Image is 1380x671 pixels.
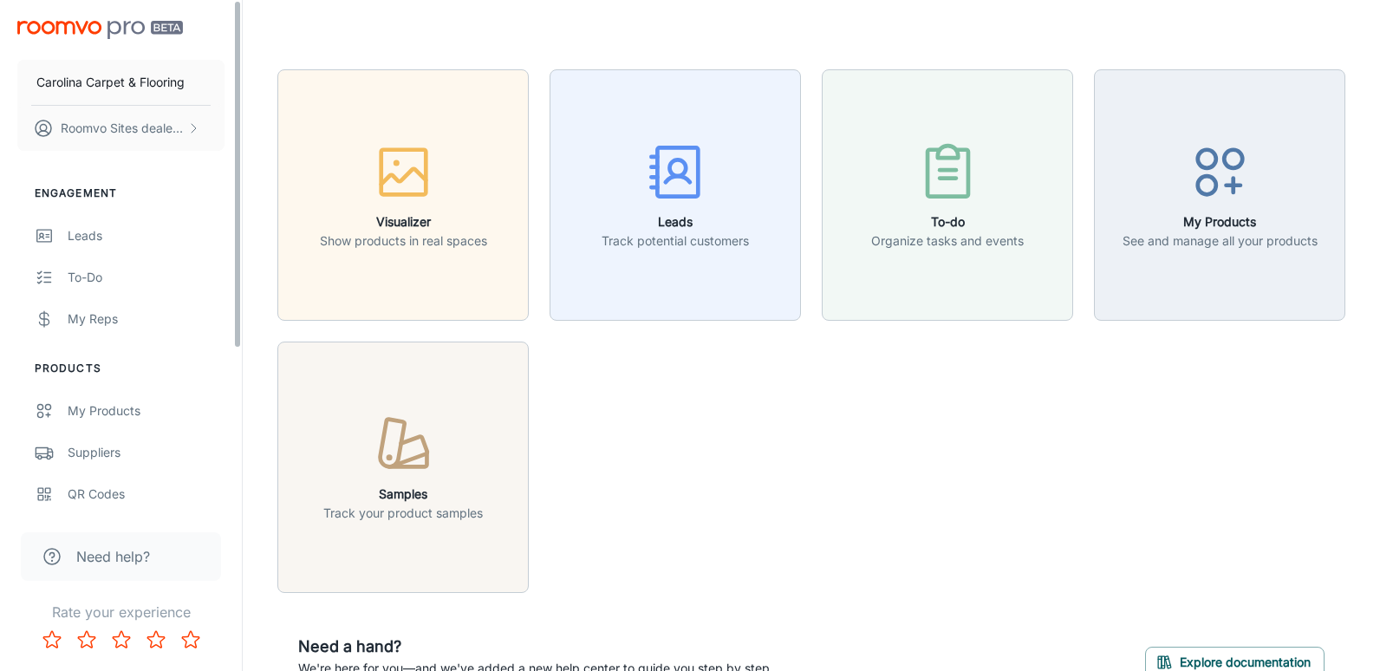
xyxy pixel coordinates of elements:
[68,443,225,462] div: Suppliers
[17,60,225,105] button: Carolina Carpet & Flooring
[602,231,749,251] p: Track potential customers
[173,622,208,657] button: Rate 5 star
[277,457,529,474] a: SamplesTrack your product samples
[277,69,529,321] button: VisualizerShow products in real spaces
[36,73,185,92] p: Carolina Carpet & Flooring
[550,69,801,321] button: LeadsTrack potential customers
[139,622,173,657] button: Rate 4 star
[68,485,225,504] div: QR Codes
[1094,69,1345,321] button: My ProductsSee and manage all your products
[17,21,183,39] img: Roomvo PRO Beta
[68,401,225,420] div: My Products
[69,622,104,657] button: Rate 2 star
[76,546,150,567] span: Need help?
[277,342,529,593] button: SamplesTrack your product samples
[68,309,225,329] div: My Reps
[320,231,487,251] p: Show products in real spaces
[14,602,228,622] p: Rate your experience
[104,622,139,657] button: Rate 3 star
[871,212,1024,231] h6: To-do
[61,119,183,138] p: Roomvo Sites dealer last name
[35,622,69,657] button: Rate 1 star
[1123,231,1318,251] p: See and manage all your products
[323,485,483,504] h6: Samples
[320,212,487,231] h6: Visualizer
[871,231,1024,251] p: Organize tasks and events
[1123,212,1318,231] h6: My Products
[822,185,1073,202] a: To-doOrganize tasks and events
[68,268,225,287] div: To-do
[323,504,483,523] p: Track your product samples
[17,106,225,151] button: Roomvo Sites dealer last name
[1145,652,1325,669] a: Explore documentation
[1094,185,1345,202] a: My ProductsSee and manage all your products
[822,69,1073,321] button: To-doOrganize tasks and events
[68,226,225,245] div: Leads
[602,212,749,231] h6: Leads
[550,185,801,202] a: LeadsTrack potential customers
[298,635,773,659] h6: Need a hand?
